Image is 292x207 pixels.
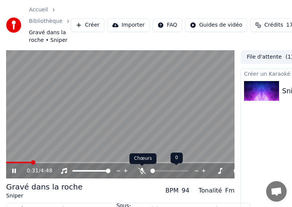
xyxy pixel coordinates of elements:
button: Importer [107,18,150,32]
div: / [27,167,45,175]
button: Guides de vidéo [185,18,247,32]
span: 4:48 [40,167,52,175]
div: Fm [225,186,235,195]
a: Bibliothèque [29,18,62,25]
span: 0:31 [27,167,38,175]
span: Gravé dans la roche • Sniper [29,29,71,44]
button: FAQ [153,18,182,32]
div: BPM [166,186,179,195]
a: Ouvrir le chat [266,181,287,202]
button: Créer [71,18,104,32]
img: youka [6,18,21,33]
div: 94 [182,186,189,195]
div: Gravé dans la roche [6,182,83,192]
div: Chœurs [129,153,156,164]
a: Accueil [29,6,48,14]
div: Sniper [6,192,83,200]
nav: breadcrumb [29,6,71,44]
div: Tonalité [198,186,222,195]
span: Crédits [264,21,283,29]
div: 0 [171,153,183,163]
